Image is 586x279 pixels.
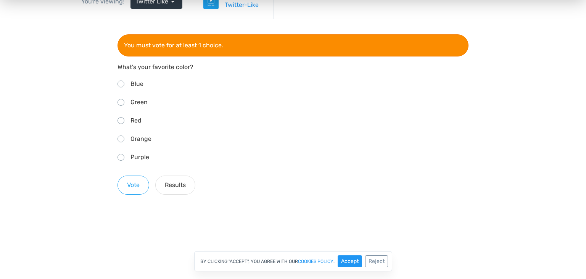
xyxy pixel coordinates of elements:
[130,98,142,105] span: Red
[338,255,362,267] button: Accept
[194,251,392,271] div: By clicking "Accept", you agree with our .
[118,156,149,176] button: Vote
[130,79,148,87] span: Green
[118,15,468,37] div: You must vote for at least 1 choice.
[298,259,333,264] a: cookies policy
[225,0,264,10] a: Twitter-Like
[155,156,195,176] button: Results
[365,255,388,267] button: Reject
[130,116,151,123] span: Orange
[130,134,149,142] span: Purple
[118,44,468,53] p: What's your favorite color?
[130,61,143,68] span: Blue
